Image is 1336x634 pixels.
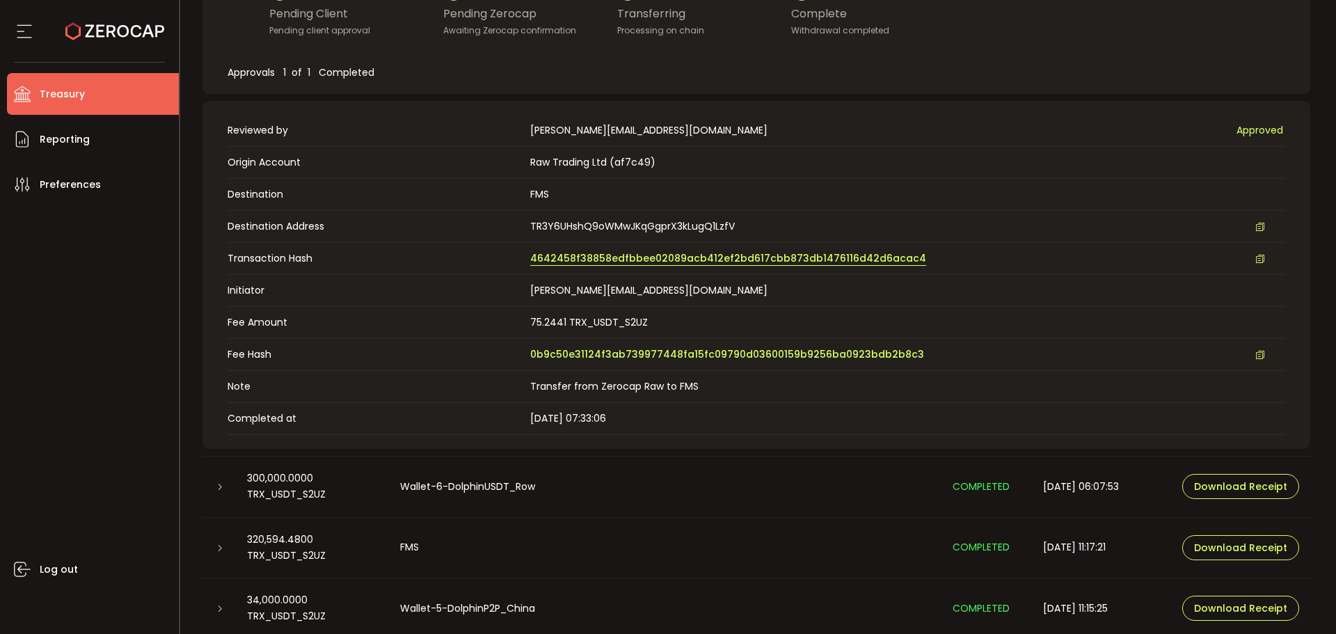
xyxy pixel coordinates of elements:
span: Approved [1236,123,1283,138]
span: Log out [40,560,78,580]
span: Origin Account [228,155,524,170]
div: 300,000.0000 TRX_USDT_S2UZ [236,470,389,502]
span: Preferences [40,175,101,195]
span: 75.2441 TRX_USDT_S2UZ [530,315,648,329]
iframe: Chat Widget [1266,567,1336,634]
div: [DATE] 11:17:21 [1032,539,1171,555]
span: Destination [228,187,524,202]
span: Initiator [228,283,524,298]
span: Reviewed by [228,123,524,138]
span: 0b9c50e31124f3ab739977448fa15fc09790d03600159b9256ba0923bdb2b8c3 [530,347,924,362]
span: COMPLETED [953,540,1010,554]
div: 320,594.4800 TRX_USDT_S2UZ [236,532,389,564]
span: Completed at [228,411,524,426]
button: Download Receipt [1182,596,1299,621]
div: Complete [791,1,889,27]
span: Download Receipt [1194,603,1287,613]
span: Destination Address [228,219,524,234]
span: Raw Trading Ltd (af7c49) [530,155,655,169]
button: Download Receipt [1182,474,1299,499]
span: FMS [530,187,549,201]
span: Note [228,379,524,394]
div: Transferring [617,1,791,27]
span: Fee Amount [228,315,524,330]
span: Download Receipt [1194,482,1287,491]
div: Awaiting Zerocap confirmation [443,24,617,38]
span: TR3Y6UHshQ9oWMwJKqGgprX3kLugQ1LzfV [530,219,735,234]
span: [DATE] 07:33:06 [530,411,606,425]
div: Processing on chain [617,24,791,38]
div: [DATE] 06:07:53 [1032,479,1171,495]
div: Pending Client [269,1,443,27]
div: Pending client approval [269,24,443,38]
div: Withdrawal completed [791,24,889,38]
span: [PERSON_NAME][EMAIL_ADDRESS][DOMAIN_NAME] [530,283,768,297]
span: COMPLETED [953,601,1010,615]
span: Treasury [40,84,85,104]
span: Transaction Hash [228,251,524,266]
div: Wallet-6-DolphinUSDT_Row [389,479,941,495]
div: Wallet-5-DolphinP2P_China [389,601,941,617]
div: FMS [389,539,941,555]
span: [PERSON_NAME][EMAIL_ADDRESS][DOMAIN_NAME] [530,123,768,138]
span: Reporting [40,129,90,150]
span: 4642458f38858edfbbee02089acb412ef2bd617cbb873db1476116d42d6acac4 [530,251,926,266]
span: Transfer from Zerocap Raw to FMS [530,379,699,393]
span: COMPLETED [953,480,1010,493]
button: Download Receipt [1182,535,1299,560]
div: Pending Zerocap [443,1,617,27]
span: Fee Hash [228,347,524,362]
div: [DATE] 11:15:25 [1032,601,1171,617]
span: Approvals 1 of 1 Completed [228,65,374,79]
div: 34,000.0000 TRX_USDT_S2UZ [236,592,389,624]
span: Download Receipt [1194,543,1287,553]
